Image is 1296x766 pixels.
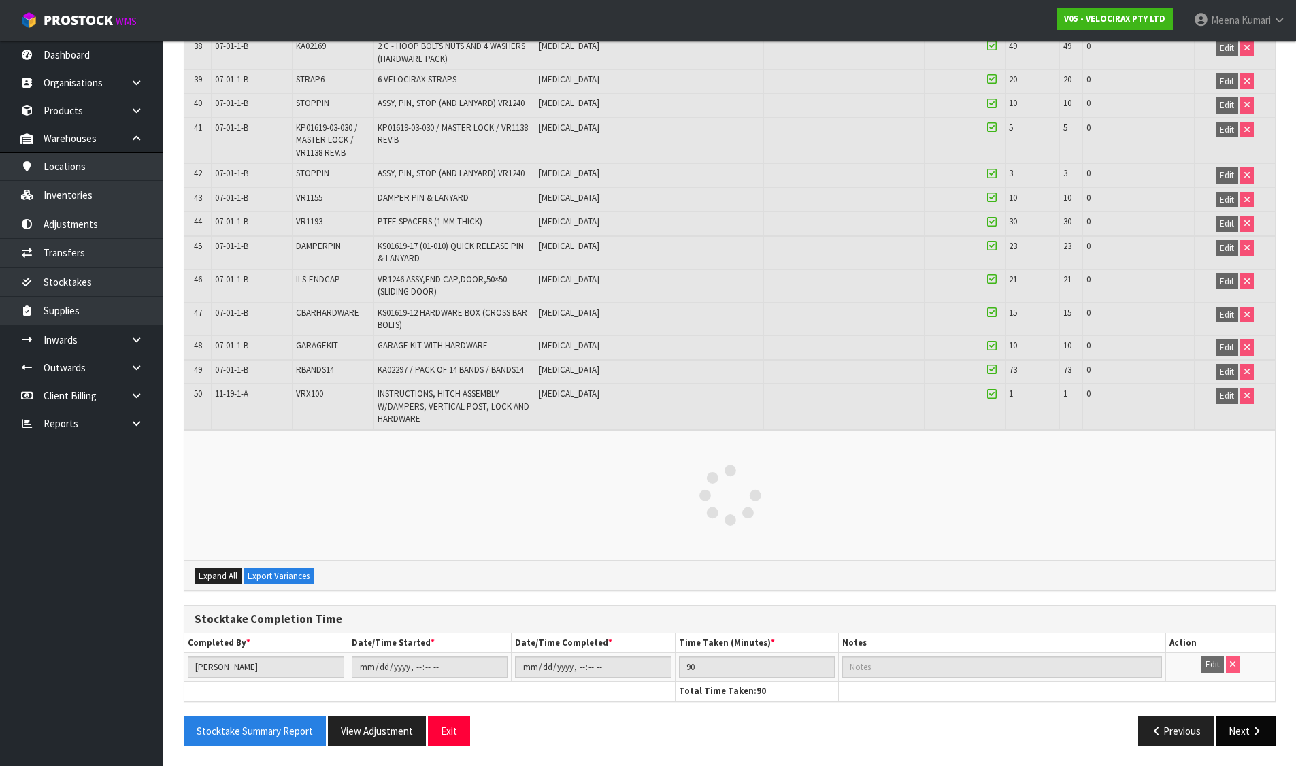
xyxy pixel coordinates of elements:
span: 20 [1063,73,1071,85]
h3: Stocktake Completion Time [195,613,1265,626]
span: 07-01-1-B [215,73,248,85]
span: 21 [1009,273,1017,285]
span: [MEDICAL_DATA] [539,97,599,109]
span: GARAGEKIT [296,339,338,351]
span: 10 [1063,97,1071,109]
button: Next [1216,716,1276,746]
img: cube-alt.png [20,12,37,29]
button: Edit [1216,339,1238,356]
input: Date/Time Completed [515,656,671,678]
button: Edit [1201,656,1224,673]
span: 39 [194,73,202,85]
button: Edit [1216,40,1238,56]
span: KP01619-03-030 / MASTER LOCK / VR1138 REV.B [296,122,358,159]
span: 10 [1063,192,1071,203]
button: Edit [1216,97,1238,114]
span: 10 [1063,339,1071,351]
span: Edit [1220,309,1234,320]
span: 07-01-1-B [215,273,248,285]
button: Stocktake Summary Report [184,716,326,746]
button: Edit [1216,273,1238,290]
span: [MEDICAL_DATA] [539,339,599,351]
span: 3 [1063,167,1067,179]
span: 0 [1086,216,1091,227]
span: 23 [1063,240,1071,252]
span: 21 [1063,273,1071,285]
span: 41 [194,122,202,133]
span: Kumari [1242,14,1271,27]
span: RBANDS14 [296,364,334,376]
span: 40 [194,97,202,109]
button: Edit [1216,122,1238,138]
span: Edit [1220,99,1234,111]
span: Edit [1220,169,1234,181]
th: Date/Time Completed [512,633,675,653]
span: [MEDICAL_DATA] [539,273,599,285]
span: 48 [194,339,202,351]
span: CBARHARDWARE [296,307,359,318]
span: Edit [1220,342,1234,353]
span: ASSY, PIN, STOP (AND LANYARD) VR1240 [378,97,525,109]
span: KS01619-17 (01-010) QUICK RELEASE PIN & LANYARD [378,240,524,264]
span: 15 [1063,307,1071,318]
span: 10 [1009,339,1017,351]
span: 44 [194,216,202,227]
span: Edit [1220,124,1234,135]
span: Edit [1220,76,1234,87]
span: Edit [1220,194,1234,205]
span: 46 [194,273,202,285]
span: DAMPERPIN [296,240,341,252]
span: 47 [194,307,202,318]
span: 0 [1086,40,1091,52]
span: INSTRUCTIONS, HITCH ASSEMBLY W/DAMPERS, VERTICAL POST, LOCK AND HARDWARE [378,388,529,424]
span: 0 [1086,73,1091,85]
span: 0 [1086,307,1091,318]
span: [MEDICAL_DATA] [539,73,599,85]
span: STRAP6 [296,73,325,85]
button: Edit [1216,216,1238,232]
span: 6 VELOCIRAX STRAPS [378,73,456,85]
span: [MEDICAL_DATA] [539,388,599,399]
span: ILS-ENDCAP [296,273,340,285]
span: 10 [1009,97,1017,109]
th: Action [1166,633,1275,653]
span: 90 [757,685,766,697]
span: 3 [1009,167,1013,179]
span: 49 [1063,40,1071,52]
button: Edit [1216,364,1238,380]
span: 30 [1063,216,1071,227]
span: KA02169 [296,40,326,52]
button: Exit [428,716,470,746]
th: Completed By [184,633,348,653]
th: Time Taken (Minutes) [675,633,838,653]
span: KS01619-12 HARDWARE BOX (CROSS BAR BOLTS) [378,307,527,331]
span: 07-01-1-B [215,240,248,252]
span: 0 [1086,388,1091,399]
input: Notes [842,656,1162,678]
span: 15 [1009,307,1017,318]
span: DAMPER PIN & LANYARD [378,192,469,203]
button: Edit [1216,307,1238,323]
span: 20 [1009,73,1017,85]
span: STOPPIN [296,167,329,179]
span: 07-01-1-B [215,339,248,351]
span: VR1193 [296,216,322,227]
span: 23 [1009,240,1017,252]
span: 07-01-1-B [215,307,248,318]
span: 42 [194,167,202,179]
span: 49 [1009,40,1017,52]
input: Time Taken [679,656,835,678]
input: Date/Time Started [352,656,508,678]
button: Expand All [195,568,242,584]
span: 49 [194,364,202,376]
span: 07-01-1-B [215,364,248,376]
span: 10 [1009,192,1017,203]
span: 45 [194,240,202,252]
span: [MEDICAL_DATA] [539,122,599,133]
button: Edit [1216,388,1238,404]
span: Edit [1220,276,1234,287]
span: Edit [1220,366,1234,378]
span: ASSY, PIN, STOP (AND LANYARD) VR1240 [378,167,525,179]
span: PTFE SPACERS (1 MM THICK) [378,216,482,227]
span: 50 [194,388,202,399]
